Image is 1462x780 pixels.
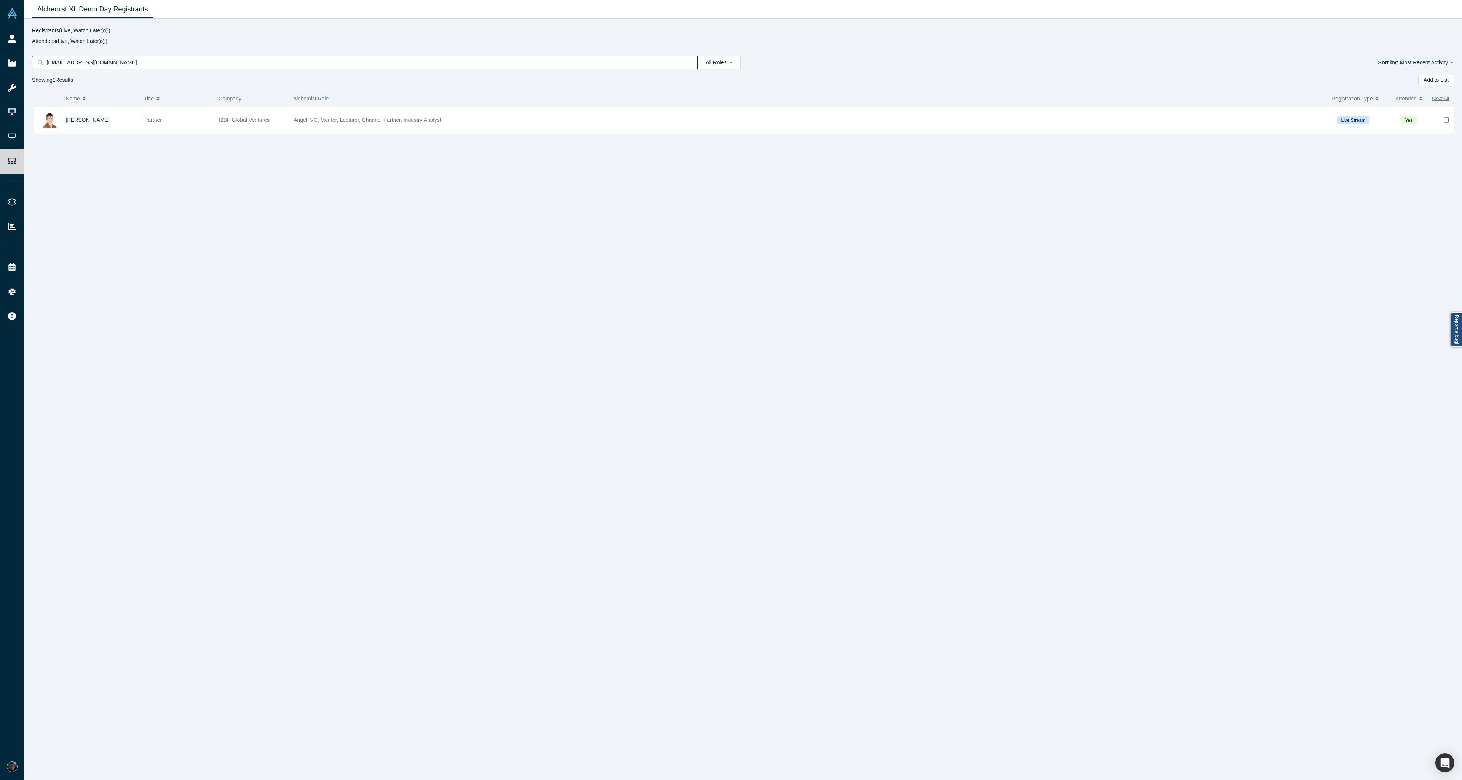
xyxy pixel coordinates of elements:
span: Registration Type [1331,91,1373,107]
strong: Registrants [32,27,59,33]
button: Title [144,91,211,107]
button: Add to List [1418,75,1454,85]
strong: Sort by: [1378,59,1398,65]
strong: 1 [53,77,56,83]
button: Clear All [1432,91,1449,107]
button: Registration Type [1331,91,1387,107]
input: Search by name, title, company, summary, expertise, investment criteria or topics of focus [46,57,690,67]
img: Alexander Korchevsky's Profile Image [42,112,58,128]
button: All Roles [697,56,740,69]
button: Bookmark [1435,107,1458,133]
button: Most Recent Activity [1400,58,1454,67]
span: Title [144,91,154,107]
img: Alchemist Vault Logo [7,8,18,19]
p: (Live, Watch Later): ( , ) [32,27,1454,35]
strong: Attendees [32,38,56,44]
span: Results [53,77,73,83]
span: Name [66,91,80,107]
span: Yes [1401,116,1417,124]
span: Angel, VC, Mentor, Lecturer, Channel Partner, Industry Analyst [294,117,441,123]
button: Name [66,91,136,107]
span: Alchemist Role [293,96,329,102]
span: Live Stream [1337,116,1369,124]
button: Attended [1395,91,1425,107]
span: I2BF Global Ventures [219,117,270,123]
a: Report a bug! [1451,312,1462,347]
span: Partner [144,117,162,123]
p: (Live, Watch Later): ( , ) [32,37,1454,45]
span: Company [219,96,241,102]
div: Showing [32,75,73,85]
img: Rami Chousein's Account [7,761,18,772]
span: Attended [1395,91,1417,107]
a: Alchemist XL Demo Day Registrants [32,0,153,18]
a: [PERSON_NAME] [66,117,110,123]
